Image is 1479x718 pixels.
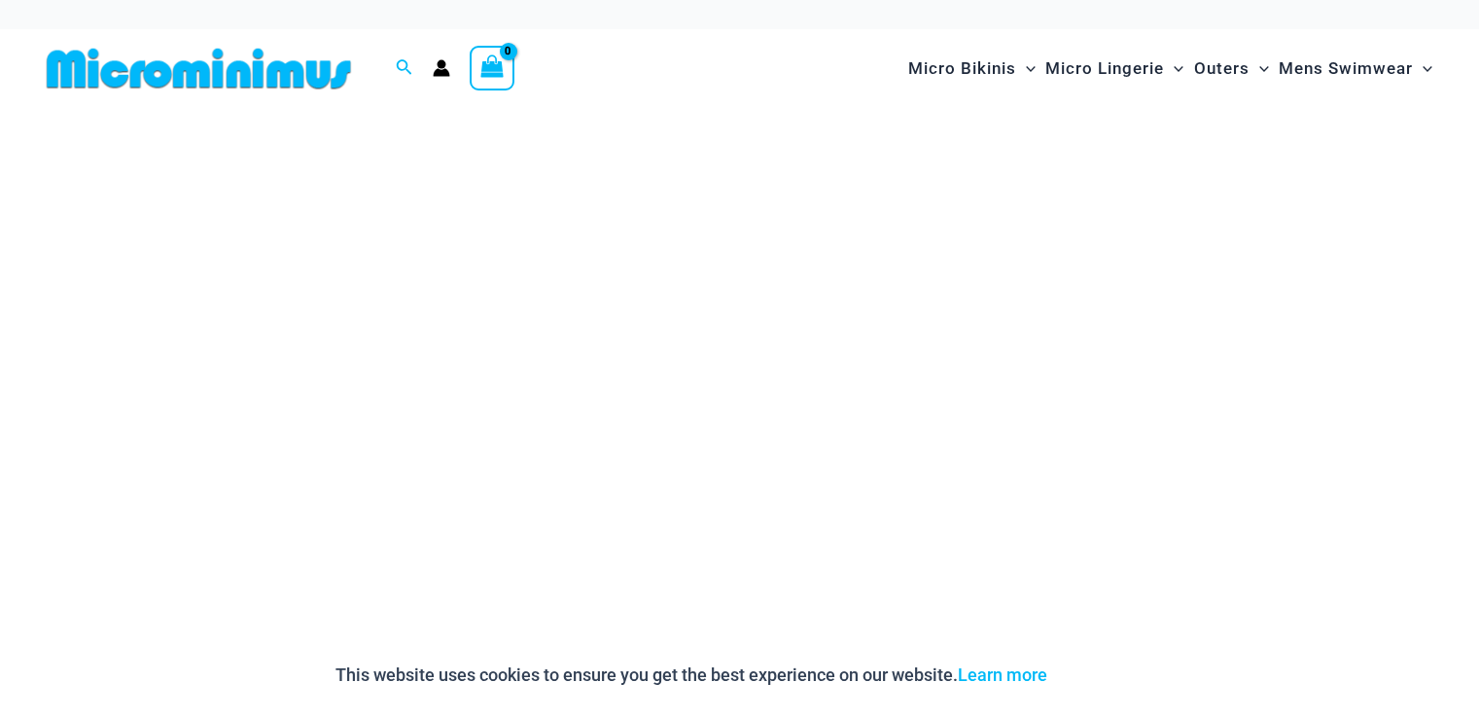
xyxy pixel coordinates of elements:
p: This website uses cookies to ensure you get the best experience on our website. [335,661,1047,690]
span: Micro Lingerie [1045,44,1164,93]
a: Account icon link [433,59,450,77]
nav: Site Navigation [900,36,1440,101]
span: Mens Swimwear [1279,44,1413,93]
span: Menu Toggle [1413,44,1432,93]
span: Micro Bikinis [908,44,1016,93]
a: Micro BikinisMenu ToggleMenu Toggle [903,39,1040,98]
a: Mens SwimwearMenu ToggleMenu Toggle [1274,39,1437,98]
button: Accept [1062,652,1144,699]
a: OutersMenu ToggleMenu Toggle [1189,39,1274,98]
span: Menu Toggle [1016,44,1036,93]
img: MM SHOP LOGO FLAT [39,47,359,90]
a: Learn more [958,664,1047,685]
a: Micro LingerieMenu ToggleMenu Toggle [1040,39,1188,98]
span: Menu Toggle [1250,44,1269,93]
a: Search icon link [396,56,413,81]
span: Menu Toggle [1164,44,1183,93]
a: View Shopping Cart, empty [470,46,514,90]
span: Outers [1194,44,1250,93]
